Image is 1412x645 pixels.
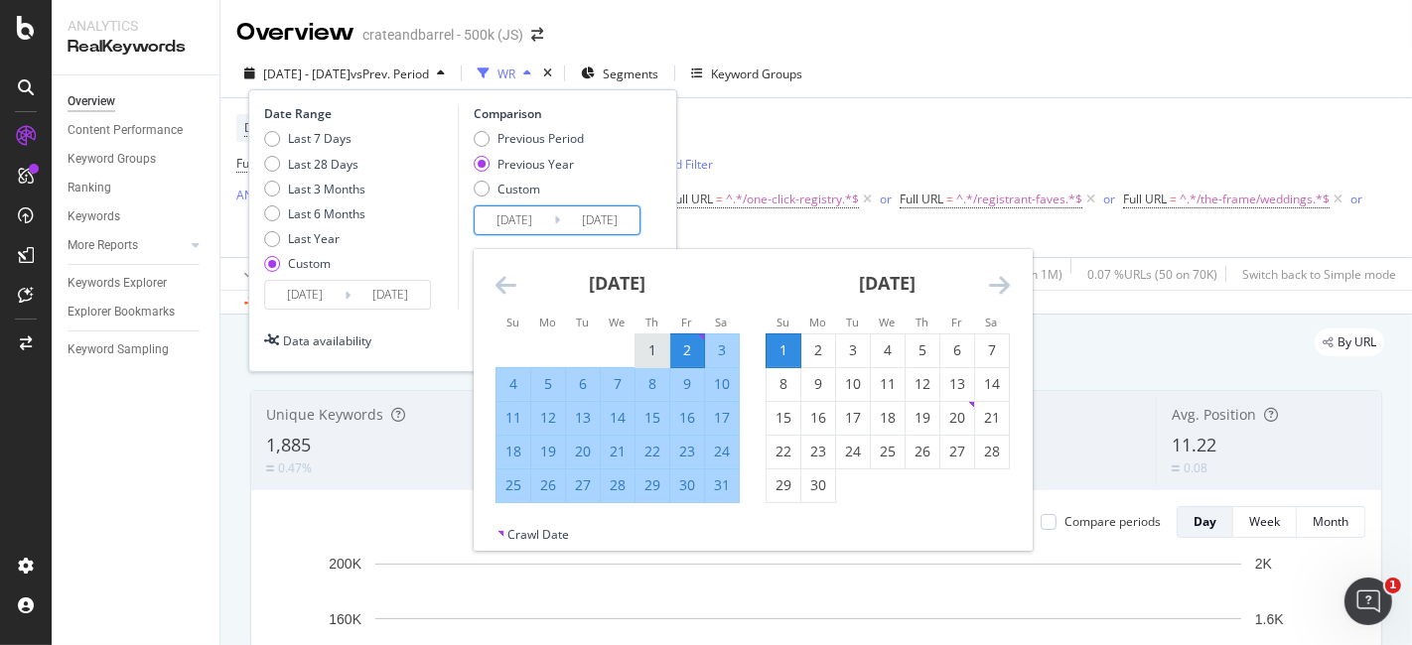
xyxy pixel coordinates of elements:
text: 160K [329,611,361,627]
div: Previous Year [497,156,574,173]
div: 29 [767,475,800,495]
small: Th [645,315,658,329]
a: Explorer Bookmarks [68,302,206,322]
div: Content Performance [68,120,183,141]
div: 20 [940,408,974,428]
button: Apply [236,258,294,290]
div: Last 6 Months [288,205,365,222]
td: Selected. Wednesday, August 21, 2024 [600,435,635,468]
div: legacy label [1315,328,1384,356]
div: 23 [670,442,704,461]
div: AND [236,187,262,203]
td: Choose Monday, September 30, 2024 as your check-in date. It’s available. [800,468,835,502]
div: or [1350,191,1362,207]
td: Choose Sunday, September 29, 2024 as your check-in date. It’s available. [766,468,800,502]
div: 20 [566,442,600,461]
div: 1 [635,340,669,360]
span: = [1170,191,1177,207]
div: 5 [531,374,565,394]
div: 25 [871,442,905,461]
span: By URL [1338,336,1376,348]
td: Choose Sunday, September 8, 2024 as your check-in date. It’s available. [766,367,800,401]
div: Overview [236,16,354,50]
td: Selected. Thursday, August 29, 2024 [635,468,669,502]
div: 0.47% [278,459,312,476]
div: 26 [531,475,565,495]
td: Choose Wednesday, September 18, 2024 as your check-in date. It’s available. [870,401,905,435]
td: Choose Saturday, September 7, 2024 as your check-in date. It’s available. [974,333,1009,367]
span: Avg. Position [1172,405,1256,424]
text: 1.6K [1255,611,1284,627]
td: Selected. Friday, August 9, 2024 [669,367,704,401]
span: = [946,191,953,207]
button: [DATE] - [DATE]vsPrev. Period [236,58,453,89]
span: 1,885 [266,433,311,456]
td: Selected. Saturday, August 17, 2024 [704,401,739,435]
small: Tu [576,315,589,329]
span: Unique Keywords [266,405,383,424]
td: Choose Sunday, September 15, 2024 as your check-in date. It’s available. [766,401,800,435]
div: 16 [670,408,704,428]
div: Move backward to switch to the previous month. [495,273,516,298]
td: Selected. Sunday, August 18, 2024 [495,435,530,468]
div: 3 [836,340,870,360]
td: Selected. Tuesday, August 20, 2024 [565,435,600,468]
div: Custom [497,181,540,197]
small: Th [916,315,928,329]
div: 31 [705,475,739,495]
td: Choose Monday, September 16, 2024 as your check-in date. It’s available. [800,401,835,435]
td: Choose Friday, September 20, 2024 as your check-in date. It’s available. [939,401,974,435]
span: ^.*/registrant-faves.*$ [956,186,1082,213]
span: ^.*/one-click-registry.*$ [726,186,859,213]
div: 11 [871,374,905,394]
div: 18 [496,442,530,461]
div: Last 7 Days [264,130,365,147]
div: 12 [906,374,939,394]
div: 14 [601,408,635,428]
a: Keywords [68,206,206,227]
div: Ranking [68,178,111,198]
div: 26 [906,442,939,461]
div: More Reports [68,235,138,256]
td: Selected. Thursday, August 15, 2024 [635,401,669,435]
span: ^.*/the-frame/weddings.*$ [1180,186,1330,213]
td: Choose Thursday, September 19, 2024 as your check-in date. It’s available. [905,401,939,435]
td: Selected. Monday, August 5, 2024 [530,367,565,401]
div: RealKeywords [68,36,204,59]
td: Choose Thursday, September 26, 2024 as your check-in date. It’s available. [905,435,939,468]
div: 4 [871,340,905,360]
input: End Date [351,281,430,309]
div: 14 [975,374,1009,394]
div: Week [1249,513,1280,530]
td: Selected. Tuesday, August 27, 2024 [565,468,600,502]
td: Choose Saturday, September 21, 2024 as your check-in date. It’s available. [974,401,1009,435]
div: 30 [670,475,704,495]
div: 13 [940,374,974,394]
div: 29 [635,475,669,495]
td: Selected. Saturday, August 31, 2024 [704,468,739,502]
img: Equal [1172,465,1180,471]
td: Choose Tuesday, September 3, 2024 as your check-in date. It’s available. [835,333,870,367]
div: Keyword Groups [68,149,156,170]
div: Last 28 Days [288,156,358,173]
td: Choose Tuesday, September 10, 2024 as your check-in date. It’s available. [835,367,870,401]
div: Move forward to switch to the next month. [989,273,1010,298]
div: Keywords [68,206,120,227]
td: Choose Friday, September 27, 2024 as your check-in date. It’s available. [939,435,974,468]
small: Sa [715,315,727,329]
button: Month [1297,506,1365,538]
div: 5 [906,340,939,360]
div: Calendar [474,249,1032,526]
td: Choose Thursday, September 12, 2024 as your check-in date. It’s available. [905,367,939,401]
div: 22 [635,442,669,461]
td: Choose Saturday, September 28, 2024 as your check-in date. It’s available. [974,435,1009,468]
div: 7 [975,340,1009,360]
td: Choose Tuesday, September 24, 2024 as your check-in date. It’s available. [835,435,870,468]
td: Choose Saturday, September 14, 2024 as your check-in date. It’s available. [974,367,1009,401]
td: Choose Thursday, August 1, 2024 as your check-in date. It’s available. [635,333,669,367]
div: 28 [975,442,1009,461]
div: WR [497,65,515,82]
td: Selected. Saturday, August 10, 2024 [704,367,739,401]
span: [DATE] - [DATE] [263,65,351,82]
div: 16 [801,408,835,428]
